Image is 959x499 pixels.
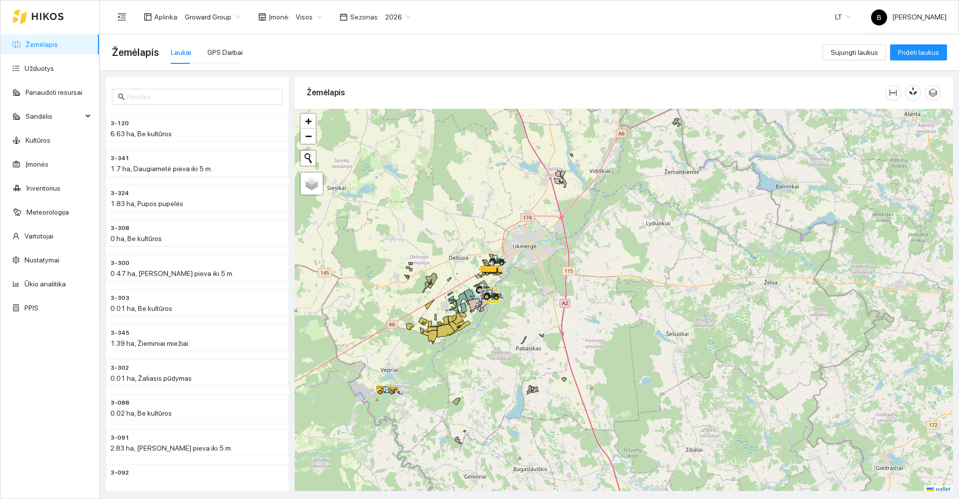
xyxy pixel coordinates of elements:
[24,256,59,264] a: Nustatymai
[25,88,82,96] a: Panaudoti resursai
[886,89,901,97] span: column-width
[26,184,60,192] a: Inventorius
[110,258,129,268] span: 3-300
[127,91,277,102] input: Paieška
[24,232,53,240] a: Vartotojai
[110,409,172,417] span: 0.02 ha, Be kultūros
[25,106,82,126] span: Sandėlis
[301,173,323,195] a: Layers
[144,13,152,21] span: layout
[117,12,126,21] span: menu-fold
[110,293,129,303] span: 3-303
[110,130,172,138] span: 6.63 ha, Be kultūros
[307,78,885,107] div: Žemėlapis
[185,9,240,24] span: Groward Group
[154,11,179,22] span: Aplinka :
[258,13,266,21] span: shop
[898,47,939,58] span: Pridėti laukus
[877,9,882,25] span: B
[110,328,129,338] span: 3-345
[110,398,129,408] span: 3-088
[305,115,312,127] span: +
[305,130,312,142] span: −
[110,119,129,128] span: 3-120
[385,9,411,24] span: 2026
[110,468,129,478] span: 3-092
[110,224,129,233] span: 3-308
[24,304,38,312] a: PPIS
[110,304,172,312] span: 0.01 ha, Be kultūros
[885,85,901,101] button: column-width
[110,269,234,277] span: 0.47 ha, [PERSON_NAME] pieva iki 5 m.
[24,64,54,72] a: Užduotys
[110,189,129,198] span: 3-324
[26,208,69,216] a: Meteorologija
[25,40,58,48] a: Žemėlapis
[110,235,162,243] span: 0 ha, Be kultūros
[301,151,316,166] button: Initiate a new search
[831,47,878,58] span: Sujungti laukus
[118,93,125,100] span: search
[110,200,183,208] span: 1.83 ha, Pupos pupelės
[25,160,48,168] a: Įmonės
[110,339,188,347] span: 1.39 ha, Žieminiai miežiai
[927,486,951,493] a: Leaflet
[207,47,243,58] div: GPS Darbai
[110,154,129,163] span: 3-341
[350,11,379,22] span: Sezonas :
[110,433,129,443] span: 3-091
[890,44,947,60] button: Pridėti laukus
[110,165,212,173] span: 1.7 ha, Daugiametė pieva iki 5 m.
[301,129,316,144] a: Zoom out
[112,7,132,27] button: menu-fold
[110,444,232,452] span: 2.83 ha, [PERSON_NAME] pieva iki 5 m.
[340,13,348,21] span: calendar
[823,48,886,56] a: Sujungti laukus
[871,13,947,21] span: [PERSON_NAME]
[112,44,159,60] span: Žemėlapis
[110,363,129,373] span: 3-302
[110,374,192,382] span: 0.01 ha, Žaliasis pūdymas
[24,280,66,288] a: Ūkio analitika
[823,44,886,60] button: Sujungti laukus
[171,47,191,58] div: Laukai
[25,136,50,144] a: Kultūros
[890,48,947,56] a: Pridėti laukus
[296,9,322,24] span: Visos
[269,11,290,22] span: Įmonė :
[835,9,851,24] span: LT
[301,114,316,129] a: Zoom in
